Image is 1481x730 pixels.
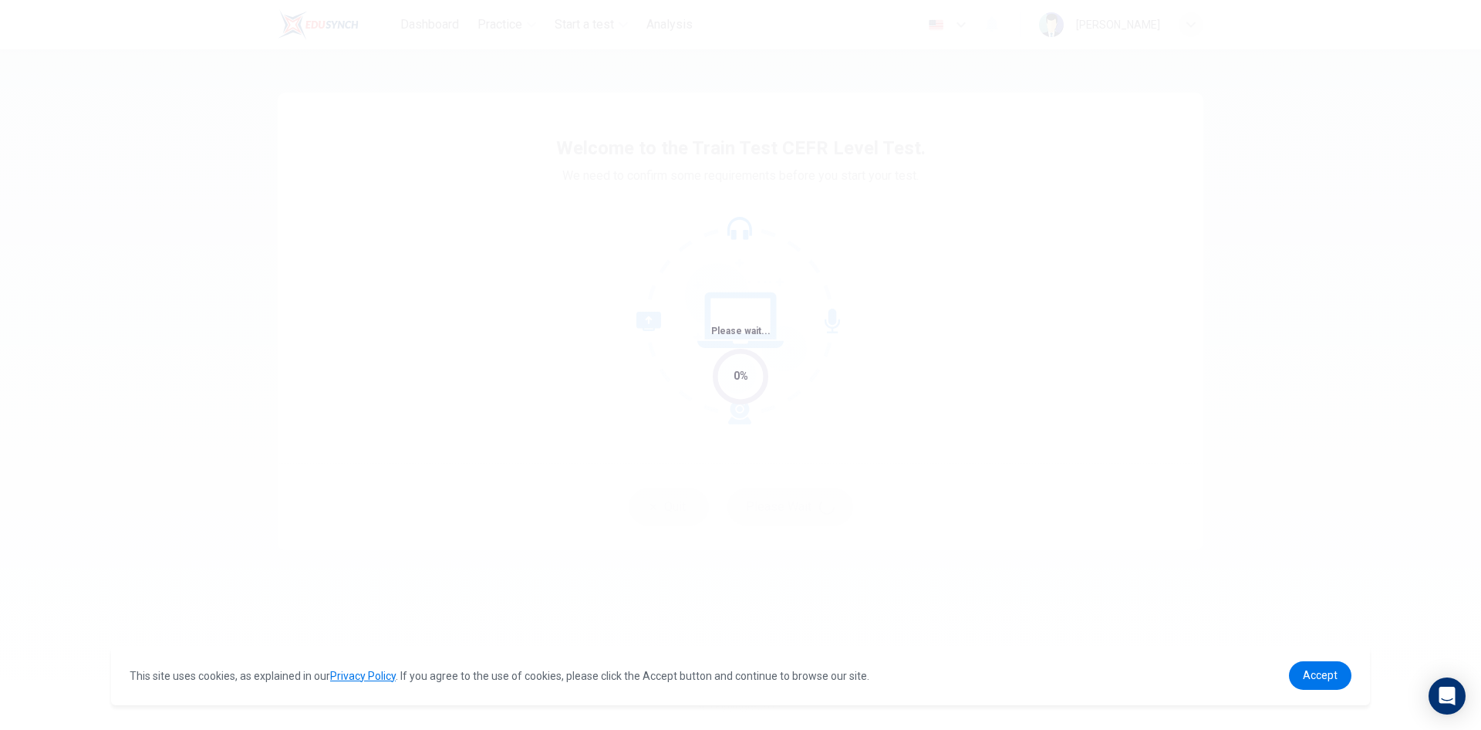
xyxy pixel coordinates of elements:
[130,670,869,682] span: This site uses cookies, as explained in our . If you agree to the use of cookies, please click th...
[111,646,1370,705] div: cookieconsent
[330,670,396,682] a: Privacy Policy
[734,367,748,385] div: 0%
[711,326,771,336] span: Please wait...
[1429,678,1466,715] div: Open Intercom Messenger
[1303,669,1338,681] span: Accept
[1289,661,1351,690] a: dismiss cookie message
